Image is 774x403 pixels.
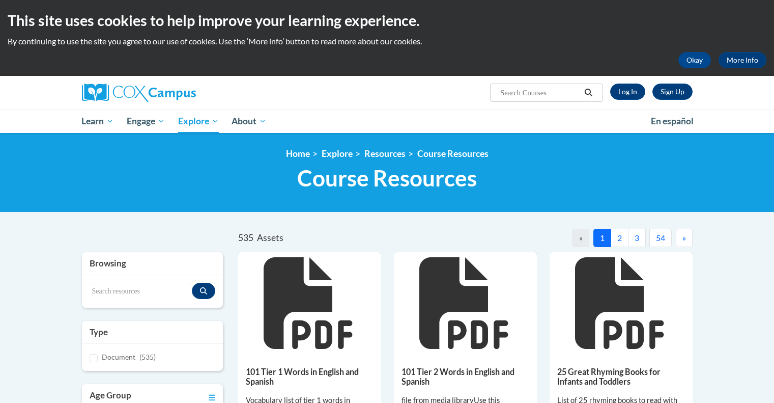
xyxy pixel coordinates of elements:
a: Home [286,148,310,159]
button: Next [676,229,693,247]
a: Explore [322,148,353,159]
button: Search [581,87,596,99]
span: Assets [257,232,283,243]
p: By continuing to use the site you agree to our use of cookies. Use the ‘More info’ button to read... [8,36,766,47]
img: Cox Campus [82,84,196,102]
a: Engage [120,110,171,133]
h3: Browsing [90,257,216,270]
button: 1 [593,229,611,247]
a: Learn [75,110,121,133]
span: Engage [127,115,165,127]
span: About [232,115,266,127]
input: Search Courses [499,87,581,99]
span: Course Resources [297,165,477,192]
nav: Pagination Navigation [465,229,692,247]
span: Document [102,353,135,361]
h2: This site uses cookies to help improve your learning experience. [8,10,766,31]
h3: Type [90,326,216,338]
button: 54 [649,229,672,247]
button: 2 [611,229,628,247]
span: 535 [238,232,253,243]
span: En español [651,116,694,126]
a: Cox Campus [82,84,275,102]
a: Resources [364,148,406,159]
span: Learn [81,115,113,127]
a: Register [652,84,693,100]
a: More Info [719,52,766,68]
a: En español [644,111,700,132]
button: Search resources [192,283,215,299]
span: Explore [178,115,219,127]
span: » [682,233,686,243]
button: 3 [628,229,646,247]
input: Search resources [90,283,192,300]
button: Okay [678,52,711,68]
div: Main menu [67,110,708,133]
a: About [225,110,273,133]
h5: 101 Tier 1 Words in English and Spanish [246,367,374,387]
a: Log In [610,84,645,100]
span: (535) [139,353,156,361]
a: Course Resources [417,148,489,159]
h5: 101 Tier 2 Words in English and Spanish [402,367,529,387]
a: Explore [171,110,225,133]
h5: 25 Great Rhyming Books for Infants and Toddlers [557,367,685,387]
